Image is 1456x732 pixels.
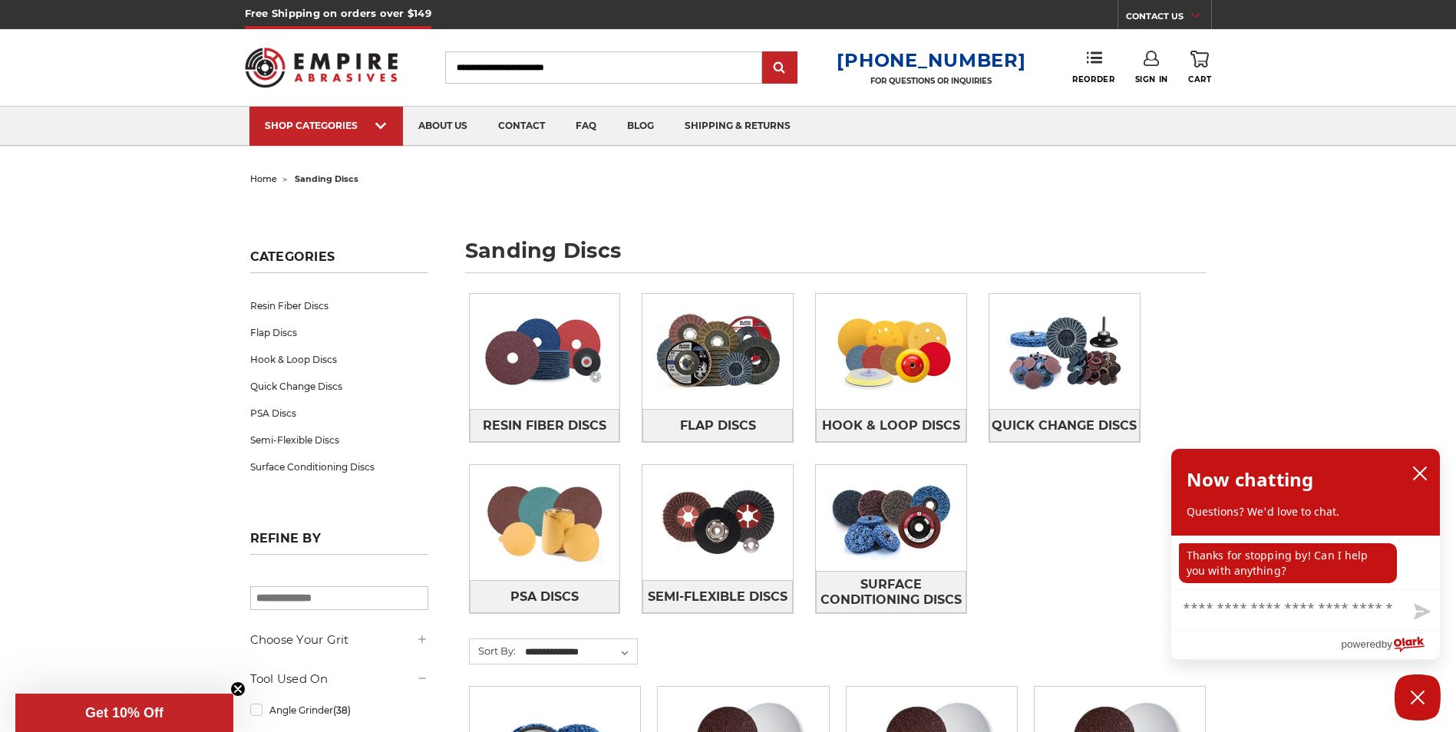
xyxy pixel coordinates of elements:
[1188,74,1211,84] span: Cart
[470,580,620,613] a: PSA Discs
[1187,504,1425,519] p: Questions? We'd love to chat.
[333,704,351,716] span: (38)
[837,76,1025,86] p: FOR QUESTIONS OR INQUIRIES
[250,631,428,649] h5: Choose Your Grit
[470,470,620,575] img: PSA Discs
[642,580,793,613] a: Semi-Flexible Discs
[837,49,1025,71] a: [PHONE_NUMBER]
[295,173,358,184] span: sanding discs
[1188,51,1211,84] a: Cart
[989,409,1140,442] a: Quick Change Discs
[470,639,516,662] label: Sort By:
[817,572,966,613] span: Surface Conditioning Discs
[250,427,428,453] a: Semi-Flexible Discs
[816,571,966,613] a: Surface Conditioning Discs
[465,240,1207,273] h1: sanding discs
[250,173,277,184] a: home
[510,584,579,610] span: PSA Discs
[250,697,428,724] a: Angle Grinder
[1135,74,1168,84] span: Sign In
[989,298,1140,404] img: Quick Change Discs
[1126,8,1211,29] a: CONTACT US
[1382,635,1392,654] span: by
[245,38,398,97] img: Empire Abrasives
[470,298,620,404] img: Resin Fiber Discs
[680,413,756,439] span: Flap Discs
[15,694,233,732] div: Get 10% OffClose teaser
[250,249,428,273] h5: Categories
[816,298,966,404] img: Hook & Loop Discs
[648,584,787,610] span: Semi-Flexible Discs
[764,53,795,84] input: Submit
[1402,595,1440,630] button: Send message
[1341,631,1440,659] a: Powered by Olark
[250,373,428,400] a: Quick Change Discs
[265,120,388,131] div: SHOP CATEGORIES
[523,641,637,664] select: Sort By:
[1187,464,1313,495] h2: Now chatting
[230,681,246,697] button: Close teaser
[1072,51,1114,84] a: Reorder
[1171,536,1440,589] div: chat
[560,107,612,146] a: faq
[1179,543,1397,583] p: Thanks for stopping by! Can I help you with anything?
[1072,74,1114,84] span: Reorder
[250,319,428,346] a: Flap Discs
[612,107,669,146] a: blog
[1395,674,1441,720] button: Close Chatbox
[85,705,163,720] span: Get 10% Off
[250,346,428,373] a: Hook & Loop Discs
[642,298,793,404] img: Flap Discs
[669,107,806,146] a: shipping & returns
[816,465,966,571] img: Surface Conditioning Discs
[642,409,793,442] a: Flap Discs
[483,413,606,439] span: Resin Fiber Discs
[250,400,428,427] a: PSA Discs
[250,531,428,555] h5: Refine by
[483,107,560,146] a: contact
[992,413,1137,439] span: Quick Change Discs
[816,409,966,442] a: Hook & Loop Discs
[250,670,428,688] h5: Tool Used On
[470,409,620,442] a: Resin Fiber Discs
[1170,448,1441,660] div: olark chatbox
[642,470,793,575] img: Semi-Flexible Discs
[250,292,428,319] a: Resin Fiber Discs
[822,413,960,439] span: Hook & Loop Discs
[1408,462,1432,485] button: close chatbox
[250,453,428,480] a: Surface Conditioning Discs
[403,107,483,146] a: about us
[1341,635,1381,654] span: powered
